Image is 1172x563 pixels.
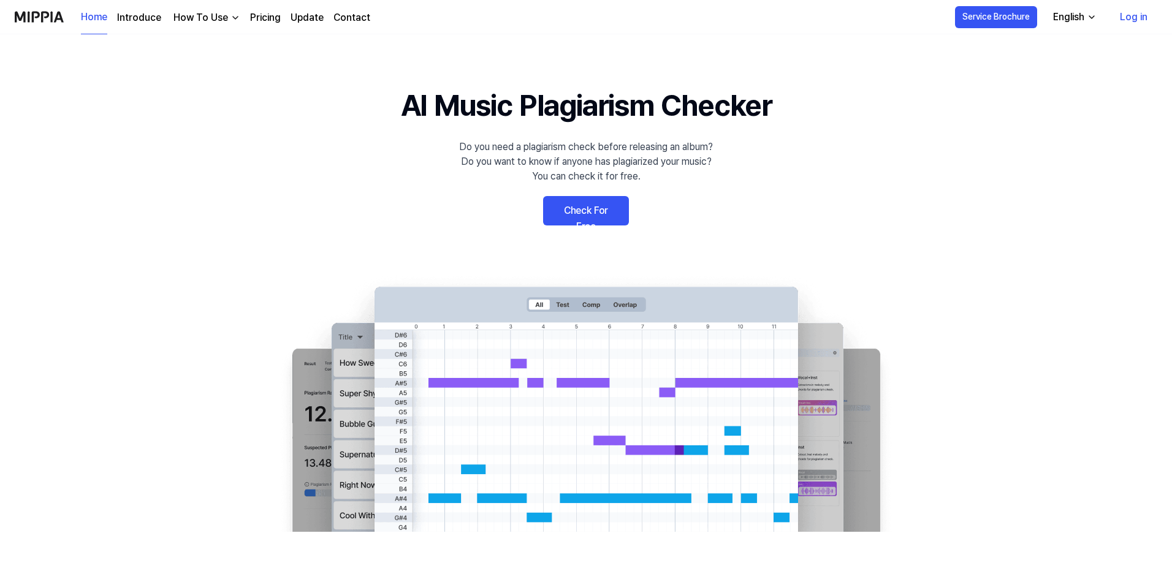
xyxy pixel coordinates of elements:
[955,6,1037,28] button: Service Brochure
[1043,5,1104,29] button: English
[230,13,240,23] img: down
[117,10,161,25] a: Introduce
[171,10,240,25] button: How To Use
[543,196,629,225] a: Check For Free
[171,10,230,25] div: How To Use
[250,10,281,25] a: Pricing
[1051,10,1087,25] div: English
[459,140,713,184] div: Do you need a plagiarism check before releasing an album? Do you want to know if anyone has plagi...
[291,10,324,25] a: Update
[401,83,772,127] h1: AI Music Plagiarism Checker
[267,274,905,532] img: main Image
[81,1,107,34] a: Home
[333,10,370,25] a: Contact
